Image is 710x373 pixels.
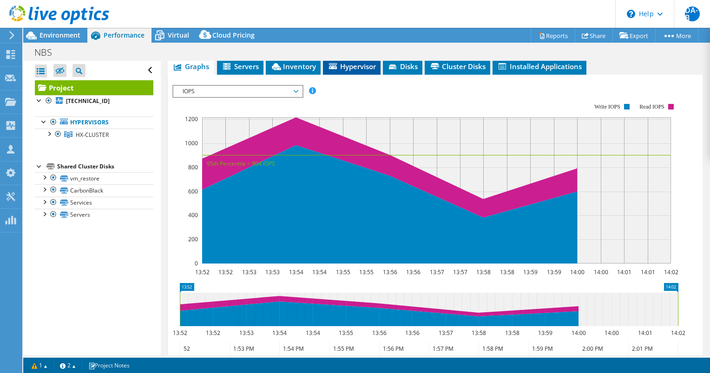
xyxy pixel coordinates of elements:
[531,28,575,43] a: Reports
[575,28,613,43] a: Share
[35,95,153,107] a: [TECHNICAL_ID]
[523,268,537,276] text: 13:59
[66,97,110,105] b: [TECHNICAL_ID]
[328,62,376,71] span: Hypervisor
[172,329,187,337] text: 13:52
[272,329,286,337] text: 13:54
[406,268,420,276] text: 13:56
[388,62,418,71] span: Disks
[205,329,220,337] text: 13:52
[242,268,256,276] text: 13:53
[207,160,275,167] text: 95th Percentile = 904 IOPS
[617,268,631,276] text: 14:01
[571,329,585,337] text: 14:00
[222,62,259,71] span: Servers
[35,172,153,184] a: vm_restore
[185,115,198,123] text: 1200
[655,28,698,43] a: More
[289,268,303,276] text: 13:54
[104,31,145,39] span: Performance
[593,268,608,276] text: 14:00
[453,268,467,276] text: 13:57
[188,187,198,195] text: 600
[25,360,54,371] a: 1
[639,103,664,110] text: Read IOPS
[570,268,584,276] text: 14:00
[82,360,136,371] a: Project Notes
[195,268,209,276] text: 13:52
[438,329,453,337] text: 13:57
[30,47,66,58] h1: NBS
[185,139,198,147] text: 1000
[685,6,700,21] span: DA-B
[671,329,685,337] text: 14:02
[594,103,620,110] text: Write IOPS
[638,329,652,337] text: 14:01
[546,268,561,276] text: 13:59
[382,268,397,276] text: 13:56
[338,329,353,337] text: 13:55
[168,31,189,39] span: Virtual
[372,329,386,337] text: 13:56
[359,268,373,276] text: 13:55
[538,329,552,337] text: 13:59
[429,62,486,71] span: Cluster Disks
[35,197,153,209] a: Services
[270,62,316,71] span: Inventory
[471,329,486,337] text: 13:58
[35,80,153,95] a: Project
[35,184,153,196] a: CarbonBlack
[476,268,490,276] text: 13:58
[305,329,320,337] text: 13:54
[239,329,253,337] text: 13:53
[188,235,198,243] text: 200
[178,86,297,97] span: IOPS
[640,268,655,276] text: 14:01
[612,28,656,43] a: Export
[218,268,232,276] text: 13:52
[35,209,153,221] a: Servers
[39,31,80,39] span: Environment
[57,161,153,172] div: Shared Cluster Disks
[405,329,419,337] text: 13:56
[188,211,198,219] text: 400
[212,31,255,39] span: Cloud Pricing
[604,329,618,337] text: 14:00
[35,116,153,129] a: Hypervisors
[53,360,82,371] a: 2
[35,129,153,141] a: HX-CLUSTER
[500,268,514,276] text: 13:58
[265,268,279,276] text: 13:53
[195,259,198,267] text: 0
[429,268,444,276] text: 13:57
[312,268,326,276] text: 13:54
[505,329,519,337] text: 13:58
[172,62,209,71] span: Graphs
[188,163,198,171] text: 800
[76,131,109,139] span: HX-CLUSTER
[497,62,582,71] span: Installed Applications
[335,268,350,276] text: 13:55
[664,268,678,276] text: 14:02
[627,10,635,18] svg: \n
